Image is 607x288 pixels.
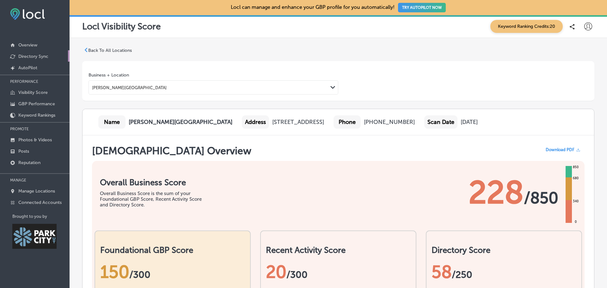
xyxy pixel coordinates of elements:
span: 228 [469,174,524,211]
button: TRY AUTOPILOT NOW [398,3,446,12]
img: Park City [12,224,57,249]
div: Address [242,115,269,129]
div: 850 [572,165,580,170]
div: Scan Date [424,115,457,129]
div: 58 [432,261,576,282]
div: 150 [100,261,245,282]
h2: Directory Score [432,245,576,255]
p: Locl Visibility Score [82,21,161,32]
p: Manage Locations [18,188,55,194]
p: Photos & Videos [18,137,52,143]
h1: [DEMOGRAPHIC_DATA] Overview [92,145,251,158]
div: 20 [266,261,411,282]
label: Business + Location [89,72,129,78]
span: / 850 [524,188,558,207]
div: [PHONE_NUMBER] [364,119,415,126]
p: Overview [18,42,37,48]
h2: Recent Activity Score [266,245,411,255]
span: /300 [286,269,308,280]
p: Brought to you by [12,214,70,219]
div: 0 [573,219,578,224]
div: [DATE] [461,119,478,126]
div: 680 [572,176,580,181]
img: fda3e92497d09a02dc62c9cd864e3231.png [10,8,45,20]
b: [PERSON_NAME][GEOGRAPHIC_DATA] [129,119,232,126]
p: Back To All Locations [88,48,132,53]
p: AutoPilot [18,65,37,70]
p: Posts [18,149,29,154]
p: Keyword Rankings [18,113,55,118]
p: Directory Sync [18,54,48,59]
span: / 300 [129,269,150,280]
p: Visibility Score [18,90,48,95]
span: Download PDF [546,147,574,152]
div: Name [98,115,126,129]
p: Reputation [18,160,40,165]
p: GBP Performance [18,101,55,107]
div: 340 [572,199,580,204]
div: [PERSON_NAME][GEOGRAPHIC_DATA] [92,85,167,90]
div: [STREET_ADDRESS] [272,119,324,126]
div: Overall Business Score is the sum of your Foundational GBP Score, Recent Activity Score and Direc... [100,191,211,208]
h1: Overall Business Score [100,178,211,187]
div: Phone [334,115,361,129]
p: Connected Accounts [18,200,62,205]
span: /250 [452,269,472,280]
h2: Foundational GBP Score [100,245,245,255]
span: Keyword Ranking Credits: 20 [490,20,563,33]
